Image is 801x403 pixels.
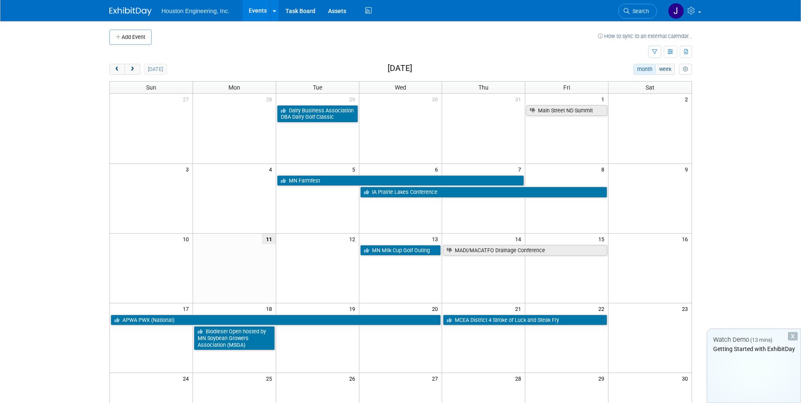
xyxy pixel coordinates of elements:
button: myCustomButton [679,64,692,75]
span: 15 [597,234,608,244]
span: 5 [351,164,359,174]
span: Thu [478,84,489,91]
a: Biodiesel Open hosted by MN Soybean Growers Association (MSGA) [194,326,275,350]
button: prev [109,64,125,75]
span: (13 mins) [750,337,772,343]
span: 6 [434,164,442,174]
span: 30 [431,94,442,104]
span: 17 [182,303,193,314]
button: week [655,64,675,75]
a: Main Street ND Summit [526,105,607,116]
img: Jessica Lambrecht [668,3,684,19]
span: 29 [348,94,359,104]
a: Search [618,4,657,19]
span: 22 [597,303,608,314]
span: 16 [681,234,692,244]
span: 14 [514,234,525,244]
span: 8 [600,164,608,174]
span: 7 [517,164,525,174]
span: 12 [348,234,359,244]
span: Mon [228,84,240,91]
span: Wed [395,84,406,91]
button: next [125,64,140,75]
span: 27 [182,94,193,104]
span: 18 [265,303,276,314]
div: Watch Demo [707,335,801,344]
span: 30 [681,373,692,384]
span: 9 [684,164,692,174]
span: Search [630,8,649,14]
button: Add Event [109,30,152,45]
img: ExhibitDay [109,7,152,16]
span: 28 [265,94,276,104]
a: MN Milk Cup Golf Outing [360,245,441,256]
a: IA Prairie Lakes Conference [360,187,608,198]
span: 28 [514,373,525,384]
span: 2 [684,94,692,104]
span: Houston Engineering, Inc. [162,8,230,14]
span: 10 [182,234,193,244]
span: 25 [265,373,276,384]
span: 3 [185,164,193,174]
span: 20 [431,303,442,314]
button: month [633,64,656,75]
span: 1 [600,94,608,104]
span: Sat [646,84,654,91]
div: Dismiss [788,332,798,340]
span: 13 [431,234,442,244]
button: [DATE] [144,64,166,75]
span: 29 [597,373,608,384]
span: 24 [182,373,193,384]
span: 26 [348,373,359,384]
div: Getting Started with ExhibitDay [707,345,801,353]
span: Sun [146,84,156,91]
span: 11 [262,234,276,244]
span: 23 [681,303,692,314]
span: 19 [348,303,359,314]
span: Tue [313,84,322,91]
a: Dairy Business Association DBA Dairy Golf Classic [277,105,358,123]
a: How to sync to an external calendar... [598,33,692,39]
a: MCEA District 4 Stroke of Luck and Steak Fry [443,315,607,326]
span: 27 [431,373,442,384]
span: Fri [563,84,570,91]
a: APWA PWX (National) [111,315,441,326]
a: MADI/MACATFO Drainage Conference [443,245,607,256]
i: Personalize Calendar [683,67,688,72]
a: MN Farmfest [277,175,524,186]
span: 4 [268,164,276,174]
span: 21 [514,303,525,314]
span: 31 [514,94,525,104]
h2: [DATE] [388,64,412,73]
